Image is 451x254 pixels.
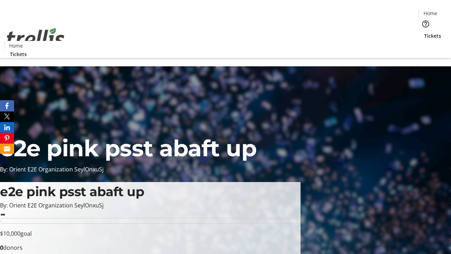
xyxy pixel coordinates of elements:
[419,32,447,40] a: Tickets
[424,32,441,40] span: Tickets
[419,40,433,54] button: Cart
[424,10,437,17] span: Home
[4,50,32,58] a: Tickets
[419,10,441,17] a: Home
[9,42,23,49] span: Home
[5,42,27,49] a: Home
[10,50,27,58] span: Tickets
[419,17,433,31] button: Help
[4,20,67,55] img: Orient E2E Organization SeylOnxuSj's Logo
